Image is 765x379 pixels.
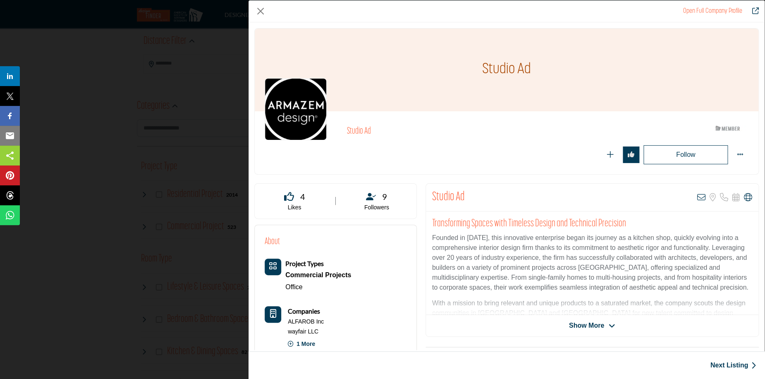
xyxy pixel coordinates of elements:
[569,321,604,331] span: Show More
[265,259,281,275] button: Category Icon
[432,298,752,378] p: With a mission to bring relevant and unique products to a saturated market, the company scouts th...
[432,190,465,205] h2: Studio Ad
[265,78,327,140] img: studio-ad logo
[265,306,281,323] button: Company Icon
[285,259,324,267] b: Project Types
[265,204,324,212] p: Likes
[285,269,351,281] div: Involve the design, construction, or renovation of spaces used for business purposes such as offi...
[643,145,728,164] button: Redirect to login
[300,190,305,203] span: 4
[285,283,303,290] a: Office
[746,6,759,16] a: Redirect to studio-ad
[683,8,742,14] a: Redirect to studio-ad
[347,126,574,137] h2: Studio Ad
[382,190,387,203] span: 9
[285,269,351,281] a: Commercial Projects
[432,233,752,293] p: Founded in [DATE], this innovative enterprise began its journey as a kitchen shop, quickly evolvi...
[482,29,531,111] h1: Studio Ad
[709,123,746,134] img: ASID Members
[347,204,406,212] p: Followers
[285,260,324,267] a: Project Types
[623,146,639,163] button: Redirect to login page
[288,318,324,326] a: ALFAROB Inc
[288,306,320,316] b: Companies
[732,146,748,163] button: More Options
[710,360,756,370] a: Next Listing
[288,337,315,354] p: 1 More
[265,235,280,249] h2: About
[288,328,318,336] a: wayfair LLC
[432,218,752,230] h2: Transforming Spaces with Timeless Design and Technical Precision
[254,5,267,17] button: Close
[602,146,619,163] button: Redirect to login page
